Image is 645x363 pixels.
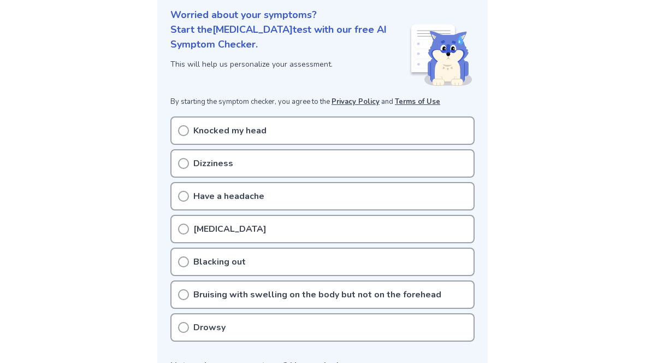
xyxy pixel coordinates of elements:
p: Drowsy [193,321,226,334]
p: By starting the symptom checker, you agree to the and [170,97,475,108]
p: Knocked my head [193,124,267,137]
p: Dizziness [193,157,233,170]
p: Worried about your symptoms? [170,8,475,22]
p: Start the [MEDICAL_DATA] test with our free AI Symptom Checker. [170,22,409,52]
a: Privacy Policy [332,97,380,107]
p: This will help us personalize your assessment. [170,58,409,70]
img: Shiba [409,25,472,86]
a: Terms of Use [395,97,440,107]
p: Blacking out [193,255,246,268]
p: Bruising with swelling on the body but not on the forehead [193,288,441,301]
p: Have a headache [193,190,264,203]
p: [MEDICAL_DATA] [193,223,267,236]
